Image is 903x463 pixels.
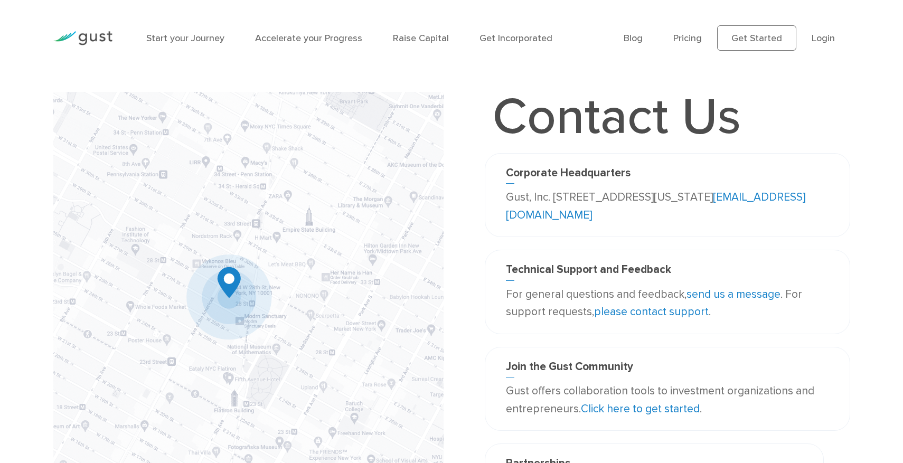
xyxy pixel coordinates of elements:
a: send us a message [686,288,780,301]
h3: Corporate Headquarters [506,166,829,184]
a: Raise Capital [393,33,449,44]
p: For general questions and feedback, . For support requests, . [506,286,829,321]
p: Gust offers collaboration tools to investment organizations and entrepreneurs. . [506,382,829,418]
a: Get Started [717,25,796,51]
h3: Technical Support and Feedback [506,263,829,280]
img: Gust Logo [53,31,112,45]
a: Accelerate your Progress [255,33,362,44]
a: [EMAIL_ADDRESS][DOMAIN_NAME] [506,191,805,222]
p: Gust, Inc. [STREET_ADDRESS][US_STATE] [506,188,829,224]
h1: Contact Us [485,92,749,143]
a: Pricing [673,33,702,44]
a: Login [812,33,835,44]
a: Start your Journey [146,33,224,44]
a: Get Incorporated [479,33,552,44]
a: Blog [624,33,643,44]
a: please contact support [594,305,709,318]
a: Click here to get started [581,402,700,415]
h3: Join the Gust Community [506,360,829,377]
